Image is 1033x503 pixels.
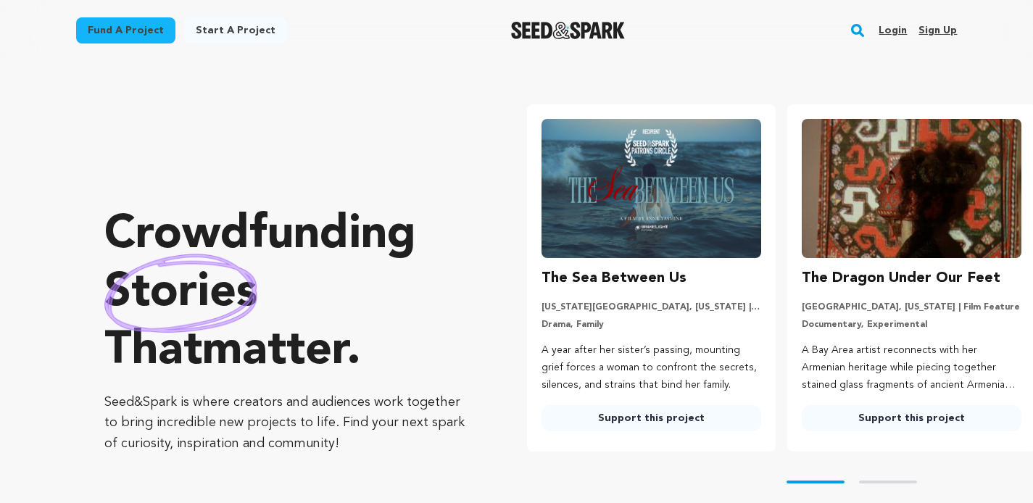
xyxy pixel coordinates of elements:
a: Sign up [918,19,957,42]
a: Login [879,19,907,42]
p: [US_STATE][GEOGRAPHIC_DATA], [US_STATE] | Film Short [542,302,761,313]
p: Crowdfunding that . [104,207,469,381]
p: [GEOGRAPHIC_DATA], [US_STATE] | Film Feature [802,302,1021,313]
p: A Bay Area artist reconnects with her Armenian heritage while piecing together stained glass frag... [802,342,1021,394]
p: A year after her sister’s passing, mounting grief forces a woman to confront the secrets, silence... [542,342,761,394]
h3: The Sea Between Us [542,267,686,290]
p: Seed&Spark is where creators and audiences work together to bring incredible new projects to life... [104,392,469,454]
img: The Dragon Under Our Feet image [802,119,1021,258]
a: Start a project [184,17,287,43]
img: Seed&Spark Logo Dark Mode [511,22,625,39]
p: Drama, Family [542,319,761,331]
p: Documentary, Experimental [802,319,1021,331]
h3: The Dragon Under Our Feet [802,267,1000,290]
a: Fund a project [76,17,175,43]
span: matter [202,328,347,375]
img: The Sea Between Us image [542,119,761,258]
a: Support this project [542,405,761,431]
a: Support this project [802,405,1021,431]
a: Seed&Spark Homepage [511,22,625,39]
img: hand sketched image [104,254,257,333]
